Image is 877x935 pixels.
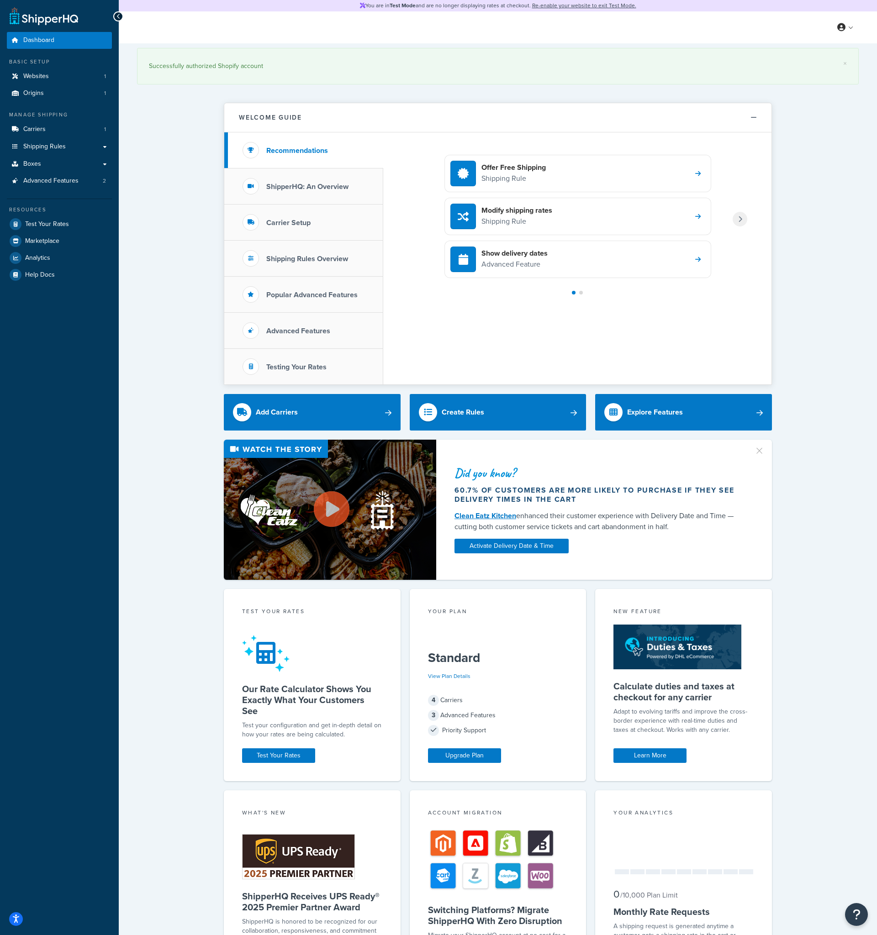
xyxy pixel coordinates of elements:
span: Advanced Features [23,177,79,185]
span: Websites [23,73,49,80]
span: 3 [428,710,439,721]
h3: Carrier Setup [266,219,311,227]
a: Explore Features [595,394,772,431]
span: 0 [613,887,619,902]
a: Carriers1 [7,121,112,138]
li: Origins [7,85,112,102]
span: Boxes [23,160,41,168]
div: New Feature [613,607,754,618]
div: Carriers [428,694,568,707]
a: Test Your Rates [242,748,315,763]
h5: Calculate duties and taxes at checkout for any carrier [613,681,754,703]
h5: Standard [428,651,568,665]
h5: ShipperHQ Receives UPS Ready® 2025 Premier Partner Award [242,891,382,913]
span: Shipping Rules [23,143,66,151]
h3: Recommendations [266,147,328,155]
span: Help Docs [25,271,55,279]
a: Marketplace [7,233,112,249]
small: / 10,000 Plan Limit [620,890,678,900]
div: Your Analytics [613,809,754,819]
h3: ShipperHQ: An Overview [266,183,349,191]
a: Clean Eatz Kitchen [454,510,516,521]
span: 2 [103,177,106,185]
h2: Welcome Guide [239,114,302,121]
a: Activate Delivery Date & Time [454,539,569,553]
div: Successfully authorized Shopify account [149,60,847,73]
a: Help Docs [7,267,112,283]
a: Advanced Features2 [7,173,112,189]
span: Dashboard [23,37,54,44]
p: Shipping Rule [481,215,552,227]
strong: Test Mode [390,1,416,10]
div: Test your configuration and get in-depth detail on how your rates are being calculated. [242,721,382,739]
div: Manage Shipping [7,111,112,119]
h3: Popular Advanced Features [266,291,358,299]
span: Test Your Rates [25,221,69,228]
div: Resources [7,206,112,214]
h3: Shipping Rules Overview [266,255,348,263]
span: Origins [23,89,44,97]
p: Advanced Feature [481,258,548,270]
span: 1 [104,73,106,80]
a: Re-enable your website to exit Test Mode. [532,1,636,10]
h4: Modify shipping rates [481,205,552,215]
div: Priority Support [428,724,568,737]
img: Video thumbnail [224,440,436,580]
a: Upgrade Plan [428,748,501,763]
li: Advanced Features [7,173,112,189]
div: Create Rules [442,406,484,419]
a: Websites1 [7,68,112,85]
div: Explore Features [627,406,683,419]
span: 4 [428,695,439,706]
h4: Offer Free Shipping [481,163,546,173]
span: Analytics [25,254,50,262]
h5: Monthly Rate Requests [613,906,754,917]
a: Origins1 [7,85,112,102]
h4: Show delivery dates [481,248,548,258]
li: Carriers [7,121,112,138]
div: Did you know? [454,467,743,479]
div: Account Migration [428,809,568,819]
span: Marketplace [25,237,59,245]
a: × [843,60,847,67]
span: 1 [104,89,106,97]
span: Carriers [23,126,46,133]
h3: Advanced Features [266,327,330,335]
div: Advanced Features [428,709,568,722]
h5: Our Rate Calculator Shows You Exactly What Your Customers See [242,683,382,716]
a: Add Carriers [224,394,401,431]
a: Dashboard [7,32,112,49]
div: Your Plan [428,607,568,618]
a: Shipping Rules [7,138,112,155]
a: Learn More [613,748,687,763]
div: 60.7% of customers are more likely to purchase if they see delivery times in the cart [454,486,743,504]
h3: Testing Your Rates [266,363,327,371]
button: Open Resource Center [845,903,868,926]
p: Shipping Rule [481,173,546,184]
div: What's New [242,809,382,819]
a: View Plan Details [428,672,470,680]
h5: Switching Platforms? Migrate ShipperHQ With Zero Disruption [428,904,568,926]
a: Boxes [7,156,112,173]
button: Welcome Guide [224,103,771,132]
a: Test Your Rates [7,216,112,232]
a: Analytics [7,250,112,266]
p: Adapt to evolving tariffs and improve the cross-border experience with real-time duties and taxes... [613,707,754,735]
div: enhanced their customer experience with Delivery Date and Time — cutting both customer service ti... [454,510,743,532]
div: Basic Setup [7,58,112,66]
a: Create Rules [410,394,586,431]
div: Test your rates [242,607,382,618]
span: 1 [104,126,106,133]
div: Add Carriers [256,406,298,419]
